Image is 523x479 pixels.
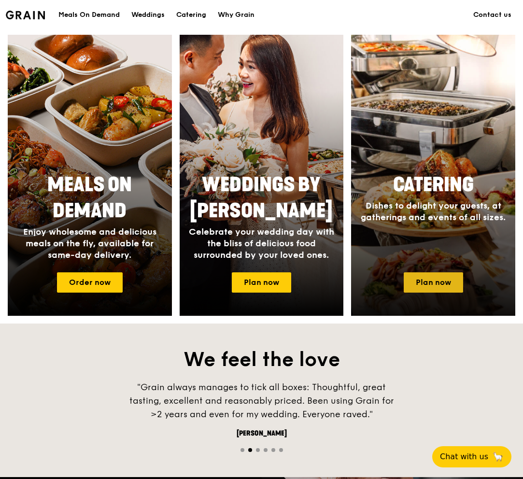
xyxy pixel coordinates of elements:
[256,448,260,452] span: Go to slide 3
[180,35,344,316] a: Weddings by [PERSON_NAME]Celebrate your wedding day with the bliss of delicious food surrounded b...
[170,0,212,29] a: Catering
[432,446,511,467] button: Chat with us🦙
[232,272,291,293] a: Plan now
[279,448,283,452] span: Go to slide 6
[440,451,488,463] span: Chat with us
[47,173,132,223] span: Meals On Demand
[264,448,268,452] span: Go to slide 4
[190,173,333,223] span: Weddings by [PERSON_NAME]
[23,226,156,260] span: Enjoy wholesome and delicious meals on the fly, available for same-day delivery.
[6,11,45,19] img: Grain
[176,0,206,29] div: Catering
[361,200,506,223] span: Dishes to delight your guests, at gatherings and events of all sizes.
[492,451,504,463] span: 🦙
[248,448,252,452] span: Go to slide 2
[8,35,172,316] a: Meals On DemandEnjoy wholesome and delicious meals on the fly, available for same-day delivery.Or...
[240,448,244,452] span: Go to slide 1
[218,0,254,29] div: Why Grain
[8,35,172,316] img: meals-on-demand-card.d2b6f6db.png
[404,272,463,293] a: Plan now
[189,226,334,260] span: Celebrate your wedding day with the bliss of delicious food surrounded by your loved ones.
[212,0,260,29] a: Why Grain
[126,0,170,29] a: Weddings
[271,448,275,452] span: Go to slide 5
[351,35,515,316] a: CateringDishes to delight your guests, at gatherings and events of all sizes.Plan now
[467,0,517,29] a: Contact us
[117,380,407,421] div: "Grain always manages to tick all boxes: Thoughtful, great tasting, excellent and reasonably pric...
[117,429,407,438] div: [PERSON_NAME]
[57,272,123,293] a: Order now
[393,173,474,197] span: Catering
[180,35,344,316] img: weddings-card.4f3003b8.jpg
[58,0,120,29] div: Meals On Demand
[131,0,165,29] div: Weddings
